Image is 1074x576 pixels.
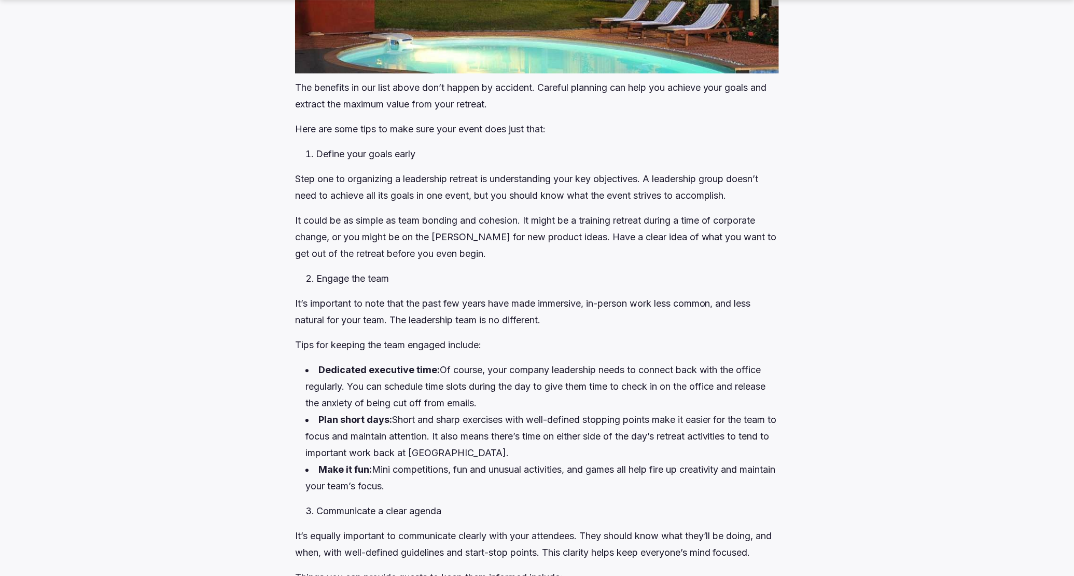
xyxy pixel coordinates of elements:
li: Define your goals early [305,146,779,162]
p: Here are some tips to make sure your event does just that: [295,121,779,138]
li: Communicate a clear agenda [305,503,779,519]
p: Tips for keeping the team engaged include: [295,337,779,353]
strong: Plan short days: [318,414,392,425]
p: Step one to organizing a leadership retreat is understanding your key objectives. A leadership gr... [295,171,779,204]
li: Engage the team [305,270,779,287]
li: Of course, your company leadership needs to connect back with the office regularly. You can sched... [305,362,779,412]
strong: Make it fun: [318,464,372,475]
p: It could be as simple as team bonding and cohesion. It might be a training retreat during a time ... [295,212,779,262]
p: It’s important to note that the past few years have made immersive, in-person work less common, a... [295,295,779,328]
li: Short and sharp exercises with well-defined stopping points make it easier for the team to focus ... [305,412,779,461]
li: Mini competitions, fun and unusual activities, and games all help fire up creativity and maintain... [305,461,779,495]
strong: Dedicated executive time: [318,364,440,375]
p: It’s equally important to communicate clearly with your attendees. They should know what they’ll ... [295,528,779,561]
p: The benefits in our list above don’t happen by accident. Careful planning can help you achieve yo... [295,79,779,113]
